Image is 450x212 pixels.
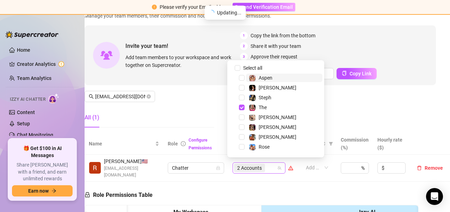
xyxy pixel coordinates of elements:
span: filter [290,142,294,146]
span: filter [327,138,334,149]
a: Chat Monitoring [17,132,53,138]
span: 🎁 Get $100 in AI Messages [12,145,73,159]
span: Copy Link [350,71,371,76]
span: lock [216,166,220,170]
th: Name [85,133,164,155]
span: exclamation-circle [152,5,157,10]
span: Approve their request [251,53,297,61]
input: Search members [95,93,145,100]
th: Hourly rate ($) [373,133,410,155]
img: Rhynz Nheryck Cejas [89,162,101,174]
span: search [89,94,94,99]
span: lock [85,192,90,198]
span: [EMAIL_ADDRESS][DOMAIN_NAME] [104,165,159,179]
span: 2 Accounts [234,164,265,172]
a: Team Analytics [17,75,51,81]
span: copy [342,71,347,76]
span: 2 [240,42,248,50]
span: Creator accounts [233,140,287,148]
th: Commission (%) [337,133,373,155]
span: arrow-right [51,188,56,193]
span: Add team members to your workspace and work together on Supercreator. [125,54,237,69]
span: Share it with your team [251,42,301,50]
span: warning [288,166,293,170]
span: 3 [240,53,248,61]
a: Creator Analytics exclamation-circle [17,58,73,70]
a: Setup [17,121,30,126]
span: Name [89,140,154,148]
span: Copy the link from the bottom [251,32,315,39]
span: 2 Accounts [237,164,262,172]
span: filter [329,142,333,146]
button: close-circle [147,94,151,99]
a: Configure Permissions [189,138,212,150]
div: Open Intercom Messenger [426,188,443,205]
span: Manage your team members, their commission and hourly rate, and their permissions. [85,12,436,20]
button: Resend Verification Email [233,3,295,11]
span: Izzy AI Chatter [10,96,45,103]
span: Share [PERSON_NAME] with a friend, and earn unlimited rewards [12,162,73,182]
button: Copy Link [337,68,377,79]
a: Content [17,110,35,115]
span: Earn now [28,188,49,194]
span: Chatter [172,163,220,173]
div: Please verify your Email address [160,3,230,11]
span: Role [168,141,178,146]
span: Tags [302,140,313,148]
span: delete [417,166,422,170]
img: logo-BBDzfeDw.svg [6,31,58,38]
span: question-circle [315,141,320,146]
span: [PERSON_NAME] 🇺🇸 [104,157,159,165]
span: 1 [240,32,248,39]
span: Invite your team! [125,42,240,50]
span: loading [209,10,214,15]
span: Resend Verification Email [235,4,293,10]
button: Earn nowarrow-right [12,185,73,197]
span: Updating... [217,9,241,17]
span: info-circle [181,141,186,146]
span: filter [288,138,295,149]
div: All (1) [85,113,99,122]
span: Remove [425,165,443,171]
span: team [277,166,282,170]
img: AI Chatter [48,93,59,104]
a: Home [17,47,30,53]
h5: Role Permissions Table [85,191,153,199]
button: Remove [414,164,446,172]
